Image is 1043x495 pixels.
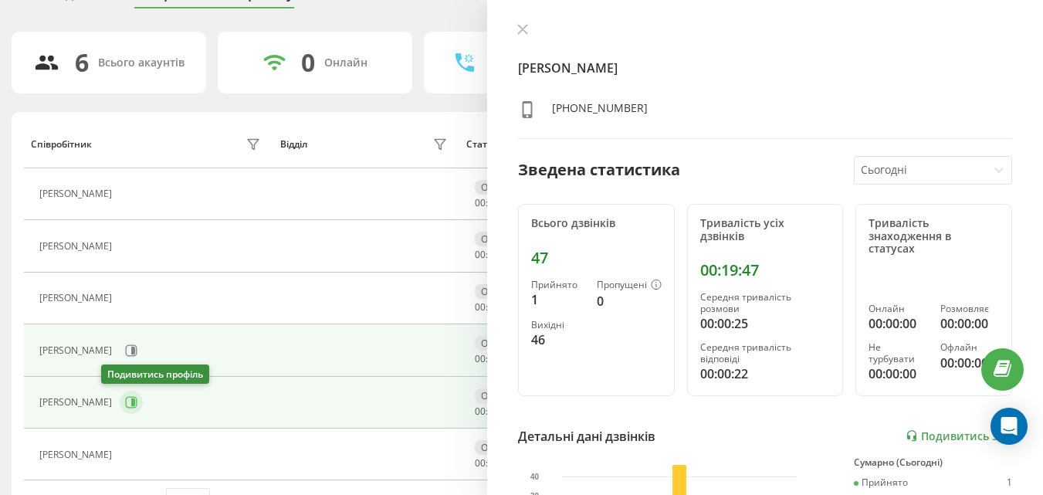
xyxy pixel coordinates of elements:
[518,158,680,181] div: Зведена статистика
[280,139,307,150] div: Відділ
[597,280,662,292] div: Пропущені
[854,477,908,488] div: Прийнято
[475,249,512,260] div: : :
[991,408,1028,445] div: Open Intercom Messenger
[530,473,540,481] text: 40
[531,320,584,331] div: Вихідні
[552,100,648,123] div: [PHONE_NUMBER]
[475,354,512,364] div: : :
[700,314,831,333] div: 00:00:25
[39,397,116,408] div: [PERSON_NAME]
[475,248,486,261] span: 00
[301,48,315,77] div: 0
[531,249,662,267] div: 47
[75,48,89,77] div: 6
[39,188,116,199] div: [PERSON_NAME]
[475,456,486,470] span: 00
[700,342,831,364] div: Середня тривалість відповіді
[466,139,496,150] div: Статус
[475,406,512,417] div: : :
[1007,477,1012,488] div: 1
[940,342,999,353] div: Офлайн
[324,56,367,70] div: Онлайн
[869,217,999,256] div: Тривалість знаходження в статусах
[475,302,512,313] div: : :
[39,241,116,252] div: [PERSON_NAME]
[869,303,927,314] div: Онлайн
[39,345,116,356] div: [PERSON_NAME]
[869,342,927,364] div: Не турбувати
[475,180,524,195] div: Офлайн
[475,336,524,351] div: Офлайн
[531,280,584,290] div: Прийнято
[475,232,524,246] div: Офлайн
[906,429,1012,442] a: Подивитись звіт
[940,303,999,314] div: Розмовляє
[940,354,999,372] div: 00:00:00
[700,364,831,383] div: 00:00:22
[475,352,486,365] span: 00
[518,59,1012,77] h4: [PERSON_NAME]
[869,364,927,383] div: 00:00:00
[39,449,116,460] div: [PERSON_NAME]
[940,314,999,333] div: 00:00:00
[700,292,831,314] div: Середня тривалість розмови
[475,458,512,469] div: : :
[31,139,92,150] div: Співробітник
[475,198,512,209] div: : :
[475,388,524,403] div: Офлайн
[869,314,927,333] div: 00:00:00
[101,364,209,384] div: Подивитись профіль
[475,196,486,209] span: 00
[854,457,1012,468] div: Сумарно (Сьогодні)
[700,261,831,280] div: 00:19:47
[531,217,662,230] div: Всього дзвінків
[518,427,655,446] div: Детальні дані дзвінків
[700,217,831,243] div: Тривалість усіх дзвінків
[39,293,116,303] div: [PERSON_NAME]
[531,331,584,349] div: 46
[597,292,662,310] div: 0
[475,440,524,455] div: Офлайн
[98,56,185,70] div: Всього акаунтів
[531,290,584,309] div: 1
[475,405,486,418] span: 00
[475,300,486,314] span: 00
[475,284,524,299] div: Офлайн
